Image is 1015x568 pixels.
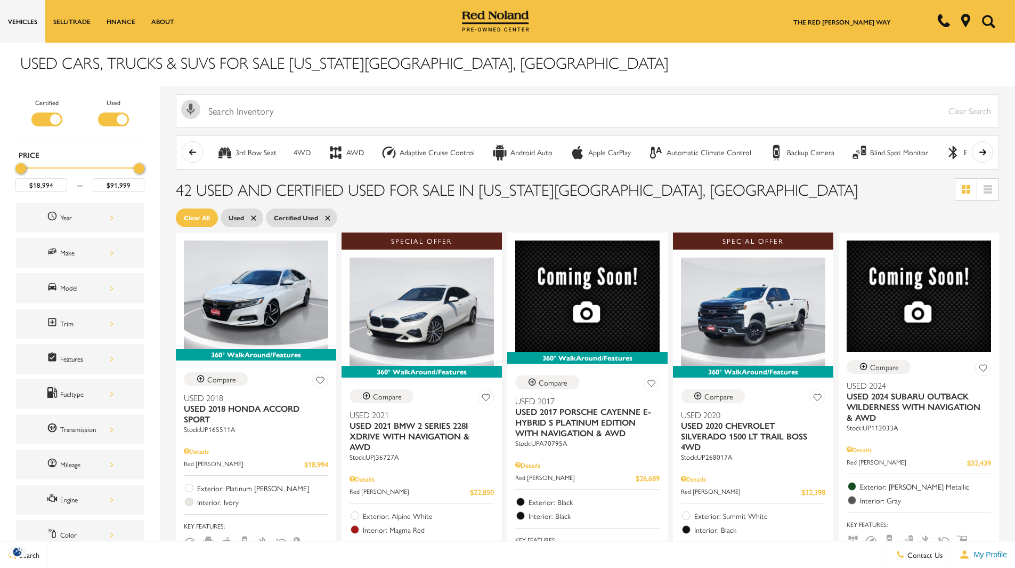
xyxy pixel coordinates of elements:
[768,145,784,161] div: Backup Camera
[184,537,197,546] span: Adaptive Cruise Control
[809,389,825,409] button: Save Vehicle
[373,391,402,401] div: Compare
[847,457,991,468] a: Red [PERSON_NAME] $32,439
[570,145,586,161] div: Apple CarPlay
[762,141,840,164] button: Backup CameraBackup Camera
[13,97,147,140] div: Filter by Vehicle Type
[16,273,144,303] div: ModelModel
[184,393,328,425] a: Used 2018Used 2018 Honda Accord Sport
[846,141,934,164] button: Blind Spot MonitorBlind Spot Monitor
[515,438,660,448] div: Stock : UPA70795A
[350,486,470,498] span: Red [PERSON_NAME]
[667,148,751,157] div: Automatic Climate Control
[47,387,60,401] span: Fueltype
[515,473,636,484] span: Red [PERSON_NAME]
[15,178,67,192] input: Minimum
[60,388,113,400] div: Fueltype
[207,374,236,384] div: Compare
[47,493,60,507] span: Engine
[197,497,328,507] span: Interior: Ivory
[681,486,825,498] a: Red [PERSON_NAME] $32,398
[181,100,200,119] svg: Click to toggle on voice search
[847,518,991,530] span: Key Features :
[515,460,660,470] div: Pricing Details - Used 2017 Porsche Cayenne E-Hybrid S Platinum Edition With Navigation & AWD
[681,410,817,420] span: Used 2020
[60,494,113,506] div: Engine
[350,258,494,366] img: 2021 BMW 2 Series 228i xDrive
[951,541,1015,568] button: Open user profile menu
[35,97,59,108] label: Certified
[865,535,878,545] span: Adaptive Cruise Control
[274,537,287,546] span: Fog Lights
[673,366,833,378] div: 360° WalkAround/Features
[507,352,668,364] div: 360° WalkAround/Features
[288,141,316,164] button: 4WD
[184,520,328,532] span: Key Features :
[681,452,825,462] div: Stock : UP268017A
[211,141,282,164] button: 3rd Row Seat3rd Row Seat
[462,11,529,32] img: Red Noland Pre-Owned
[919,535,932,545] span: Bluetooth
[184,459,328,470] a: Red [PERSON_NAME] $18,994
[293,537,305,546] span: Interior Accents
[529,510,660,521] span: Interior: Black
[60,318,113,330] div: Trim
[15,163,26,174] div: Minimum Price
[350,389,413,403] button: Compare Vehicle
[851,145,867,161] div: Blind Spot Monitor
[5,546,30,557] section: Click to Open Cookie Consent Modal
[363,524,494,535] span: Interior: Magma Red
[964,148,995,157] div: Bluetooth
[47,528,60,542] span: Color
[588,148,631,157] div: Apple CarPlay
[107,97,120,108] label: Used
[322,141,370,164] button: AWDAWD
[648,145,664,161] div: Automatic Climate Control
[184,446,328,456] div: Pricing Details - Used 2018 Honda Accord Sport
[60,459,113,470] div: Mileage
[184,403,320,425] span: Used 2018 Honda Accord Sport
[847,445,991,454] div: Pricing Details - Used 2024 Subaru Outback Wilderness With Navigation & AWD
[16,520,144,550] div: ColorColor
[176,349,336,361] div: 360° WalkAround/Features
[375,141,481,164] button: Adaptive Cruise ControlAdaptive Cruise Control
[256,537,269,546] span: Bluetooth
[694,524,825,535] span: Interior: Black
[400,148,475,157] div: Adaptive Cruise Control
[16,238,144,268] div: MakeMake
[350,410,494,452] a: Used 2021Used 2021 BMW 2 Series 228i xDrive With Navigation & AWD
[350,486,494,498] a: Red [PERSON_NAME] $22,850
[47,458,60,471] span: Mileage
[182,141,203,163] button: scroll left
[945,145,961,161] div: Bluetooth
[644,375,660,395] button: Save Vehicle
[60,423,113,435] div: Transmission
[184,393,320,403] span: Used 2018
[16,309,144,339] div: TrimTrim
[176,178,858,201] span: 42 Used and Certified Used for Sale in [US_STATE][GEOGRAPHIC_DATA], [GEOGRAPHIC_DATA]
[681,389,745,403] button: Compare Vehicle
[681,410,825,452] a: Used 2020Used 2020 Chevrolet Silverado 1500 LT Trail Boss 4WD
[236,148,277,157] div: 3rd Row Seat
[60,212,113,223] div: Year
[847,380,983,391] span: Used 2024
[363,510,494,521] span: Exterior: Alpine White
[462,14,529,25] a: Red Noland Pre-Owned
[515,406,652,438] span: Used 2017 Porsche Cayenne E-Hybrid S Platinum Edition With Navigation & AWD
[60,282,113,294] div: Model
[47,246,60,260] span: Make
[60,353,113,365] div: Features
[975,360,991,380] button: Save Vehicle
[220,537,233,546] span: Apple Car-Play
[350,452,494,462] div: Stock : UPJ36727A
[539,378,567,387] div: Compare
[642,141,757,164] button: Automatic Climate ControlAutomatic Climate Control
[478,389,494,409] button: Save Vehicle
[847,241,991,352] img: 2024 Subaru Outback Wilderness
[636,473,660,484] span: $26,689
[197,483,328,493] span: Exterior: Platinum [PERSON_NAME]
[883,535,896,545] span: Backup Camera
[184,241,328,349] img: 2018 Honda Accord Sport
[16,379,144,409] div: FueltypeFueltype
[937,535,950,545] span: Fog Lights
